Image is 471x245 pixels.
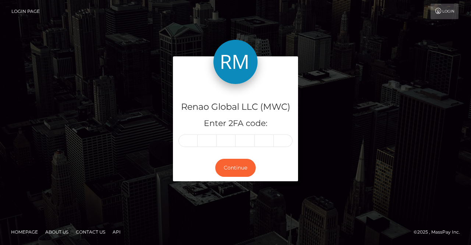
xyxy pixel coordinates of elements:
a: API [110,226,124,238]
h4: Renao Global LLC (MWC) [178,101,293,113]
a: Login Page [11,4,40,19]
a: Homepage [8,226,41,238]
a: Contact Us [73,226,108,238]
a: Login [431,4,458,19]
h5: Enter 2FA code: [178,118,293,129]
div: © 2025 , MassPay Inc. [414,228,465,236]
img: Renao Global LLC (MWC) [213,40,258,84]
button: Continue [215,159,256,177]
a: About Us [42,226,71,238]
